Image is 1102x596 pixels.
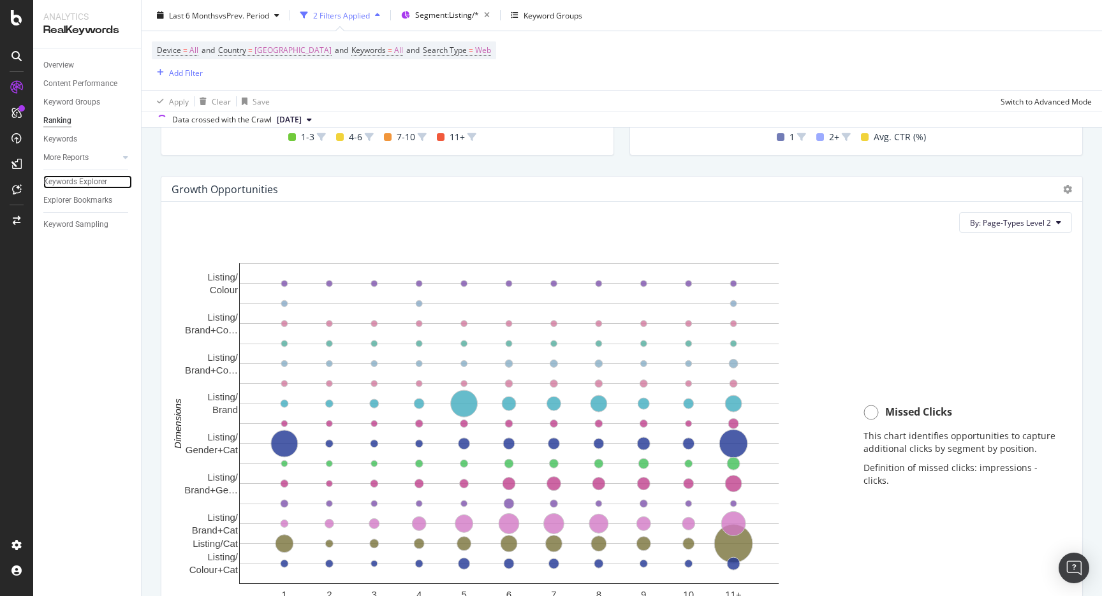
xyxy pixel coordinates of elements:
div: RealKeywords [43,23,131,38]
text: Listing/ [207,432,238,443]
button: Keyword Groups [506,5,587,25]
span: and [406,45,420,55]
div: Analytics [43,10,131,23]
a: More Reports [43,151,119,164]
a: Keywords Explorer [43,175,132,189]
span: All [394,41,403,59]
div: Keyword Groups [43,96,100,109]
div: Clear [212,96,231,106]
text: Gender+Cat [186,445,239,456]
a: Content Performance [43,77,132,91]
text: Dimensions [172,398,183,449]
button: Last 6 MonthsvsPrev. Period [152,5,284,25]
text: Listing/ [207,312,238,323]
div: Overview [43,59,74,72]
div: Keyword Sampling [43,218,108,231]
span: Country [218,45,246,55]
div: Add Filter [169,67,203,78]
span: Missed Clicks [885,405,952,419]
button: Segment:Listing/* [396,5,495,25]
div: Save [253,96,270,106]
span: 1 [790,129,795,145]
a: Ranking [43,114,132,127]
span: 7-10 [397,129,415,145]
span: [GEOGRAPHIC_DATA] [254,41,332,59]
text: Colour+Cat [189,565,239,576]
a: Keyword Groups [43,96,132,109]
div: Switch to Advanced Mode [1001,96,1092,106]
span: By: Page-Types Level 2 [970,217,1051,228]
button: Switch to Advanced Mode [995,91,1092,112]
button: Add Filter [152,65,203,80]
text: Listing/ [207,352,238,363]
div: Ranking [43,114,71,127]
text: Listing/ [207,472,238,483]
span: 11+ [450,129,465,145]
div: 2 Filters Applied [313,10,370,20]
span: 1-3 [301,129,314,145]
div: Apply [169,96,189,106]
button: Clear [195,91,231,112]
div: Growth Opportunities [172,183,278,196]
span: 2025 Sep. 5th [277,114,302,126]
span: = [248,45,253,55]
span: 4-6 [349,129,362,145]
span: Last 6 Months [169,10,219,20]
span: Device [157,45,181,55]
text: Listing/Cat [193,538,239,549]
div: Keywords [43,133,77,146]
button: Apply [152,91,189,112]
span: = [183,45,187,55]
span: = [469,45,473,55]
div: Open Intercom Messenger [1059,553,1089,583]
button: [DATE] [272,112,317,127]
text: Listing/ [207,512,238,523]
button: By: Page-Types Level 2 [959,212,1072,233]
span: All [189,41,198,59]
text: Colour [210,285,238,296]
a: Keywords [43,133,132,146]
div: Keywords Explorer [43,175,107,189]
p: This chart identifies opportunities to capture additional clicks by segment by position. [863,430,1059,455]
text: Brand [212,405,238,416]
button: Save [237,91,270,112]
text: Listing/ [207,392,238,403]
span: Avg. CTR (%) [874,129,926,145]
text: Brand+Cat [192,525,239,535]
span: and [335,45,348,55]
a: Keyword Sampling [43,218,132,231]
span: Keywords [351,45,386,55]
a: Overview [43,59,132,72]
text: Listing/ [207,272,238,283]
div: More Reports [43,151,89,164]
span: vs Prev. Period [219,10,269,20]
span: = [388,45,392,55]
p: Definition of missed clicks: impressions - clicks. [863,462,1059,487]
a: Explorer Bookmarks [43,194,132,207]
span: 2+ [829,129,839,145]
div: Content Performance [43,77,117,91]
button: 2 Filters Applied [295,5,385,25]
span: Search Type [423,45,467,55]
div: Data crossed with the Crawl [172,114,272,126]
span: Segment: Listing/* [415,10,479,20]
span: and [202,45,215,55]
div: Keyword Groups [524,10,582,20]
span: Web [475,41,491,59]
text: Listing/ [207,552,238,563]
div: Explorer Bookmarks [43,194,112,207]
